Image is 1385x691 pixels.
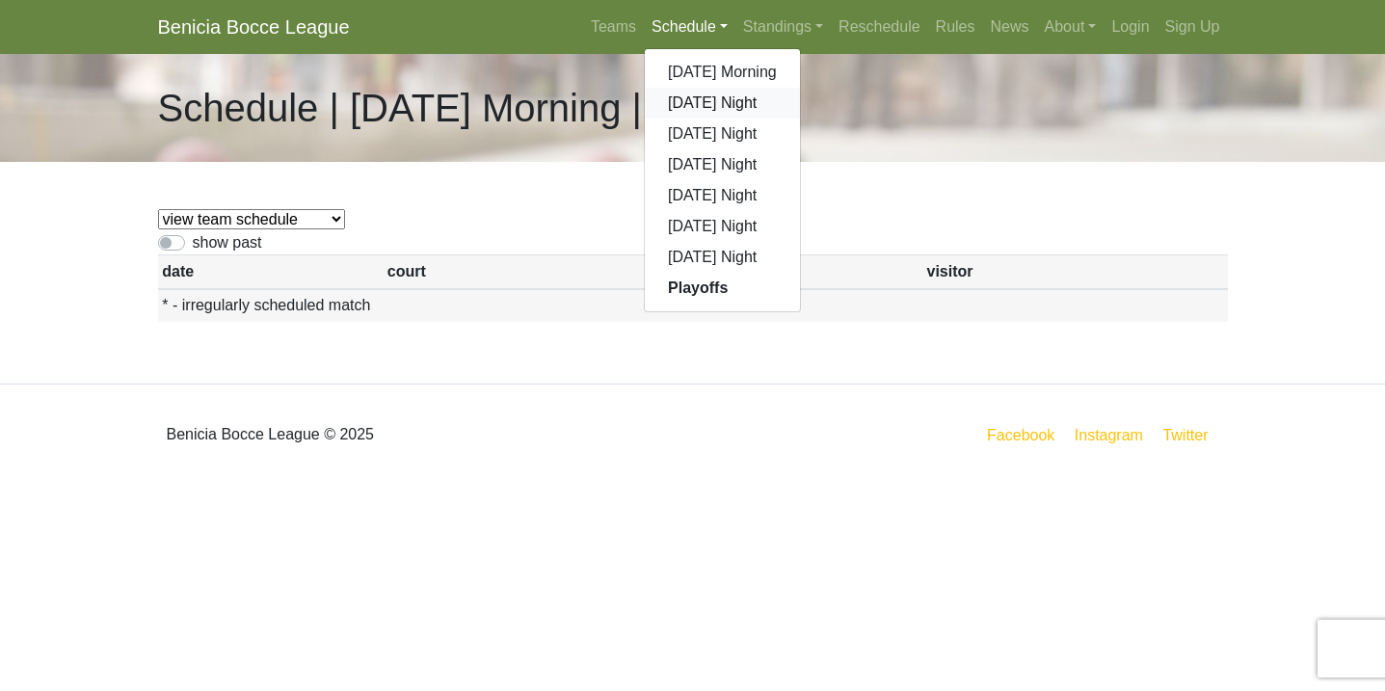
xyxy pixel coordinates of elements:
h1: Schedule | [DATE] Morning | 2025 [158,85,739,131]
strong: Playoffs [668,279,728,296]
a: Login [1104,8,1157,46]
a: Schedule [644,8,735,46]
div: Benicia Bocce League © 2025 [144,400,693,469]
a: [DATE] Night [645,211,800,242]
div: Schedule [644,48,801,312]
a: Benicia Bocce League [158,8,350,46]
th: * - irregularly scheduled match [158,289,1228,323]
a: Rules [928,8,983,46]
a: [DATE] Night [645,119,800,149]
a: [DATE] Night [645,242,800,273]
a: Playoffs [645,273,800,304]
th: visitor [922,255,1228,289]
a: About [1037,8,1105,46]
th: court [383,255,646,289]
a: [DATE] Morning [645,57,800,88]
a: [DATE] Night [645,180,800,211]
a: [DATE] Night [645,88,800,119]
a: News [983,8,1037,46]
a: Instagram [1071,423,1147,447]
a: Facebook [983,423,1058,447]
a: [DATE] Night [645,149,800,180]
a: Standings [735,8,831,46]
a: Reschedule [831,8,928,46]
a: Twitter [1159,423,1223,447]
label: show past [193,231,262,254]
a: Teams [583,8,644,46]
a: Sign Up [1158,8,1228,46]
th: date [158,255,384,289]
